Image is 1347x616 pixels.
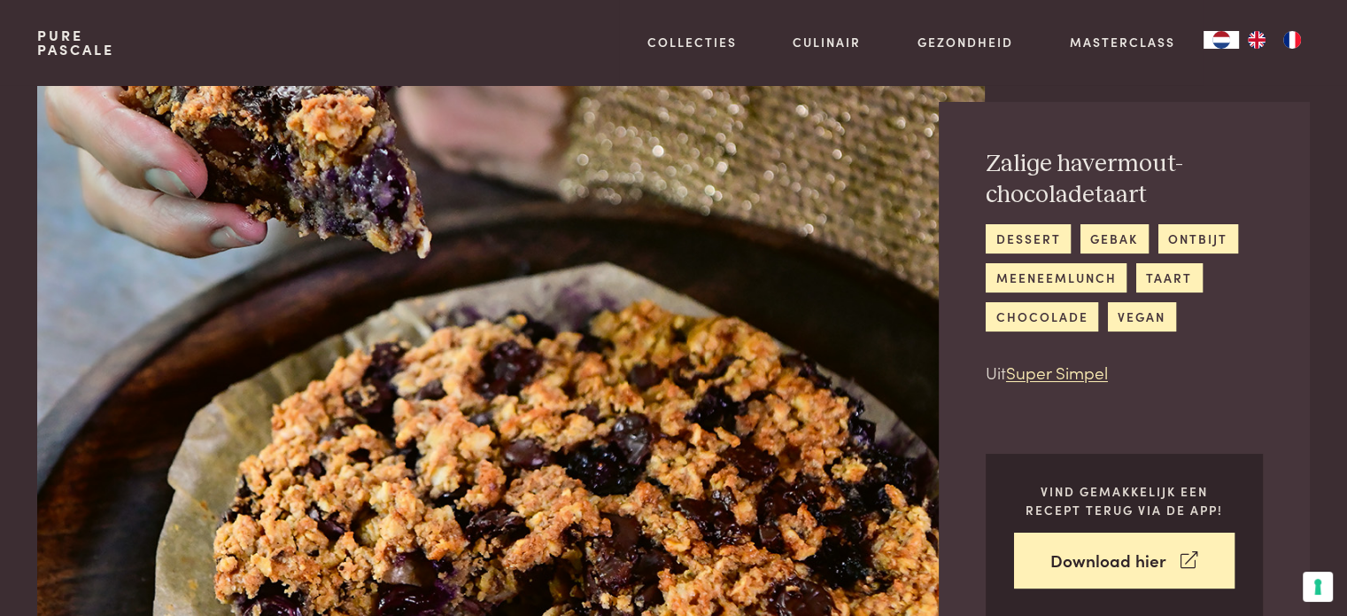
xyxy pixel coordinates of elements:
[1014,533,1235,589] a: Download hier
[986,360,1263,386] p: Uit
[986,302,1098,331] a: chocolade
[986,149,1263,210] h2: Zalige havermout-chocoladetaart
[1006,360,1108,384] a: Super Simpel
[1158,224,1238,253] a: ontbijt
[37,28,114,57] a: PurePascale
[1014,482,1235,519] p: Vind gemakkelijk een recept terug via de app!
[1080,224,1149,253] a: gebak
[1239,31,1310,49] ul: Language list
[1070,33,1175,51] a: Masterclass
[1204,31,1239,49] div: Language
[1239,31,1274,49] a: EN
[1204,31,1239,49] a: NL
[793,33,861,51] a: Culinair
[1108,302,1176,331] a: vegan
[1204,31,1310,49] aside: Language selected: Nederlands
[917,33,1013,51] a: Gezondheid
[986,263,1126,292] a: meeneemlunch
[1274,31,1310,49] a: FR
[986,224,1071,253] a: dessert
[1136,263,1203,292] a: taart
[1303,572,1333,602] button: Uw voorkeuren voor toestemming voor trackingtechnologieën
[647,33,737,51] a: Collecties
